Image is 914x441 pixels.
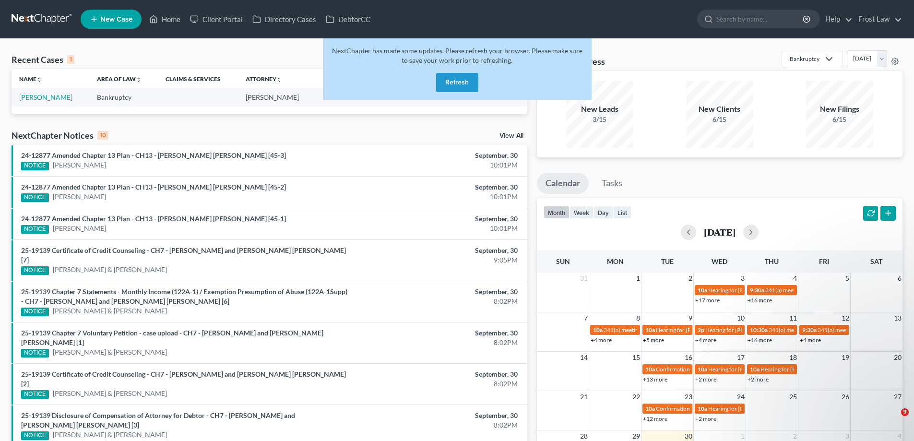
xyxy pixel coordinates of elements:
a: +17 more [695,297,720,304]
a: Attorneyunfold_more [246,75,282,83]
div: 1 [67,55,74,64]
div: NOTICE [21,390,49,399]
a: +2 more [695,415,716,422]
a: 25-19139 Chapter 7 Statements - Monthly Income (122A-1) / Exemption Presumption of Abuse (122A-1S... [21,287,347,305]
span: 7 [583,312,589,324]
div: 8:02PM [358,420,518,430]
i: unfold_more [36,77,42,83]
span: 9 [901,408,909,416]
a: Help [820,11,853,28]
a: +4 more [695,336,716,344]
a: 25-19139 Certificate of Credit Counseling - CH7 - [PERSON_NAME] and [PERSON_NAME] [PERSON_NAME] [7] [21,246,346,264]
span: NextChapter has made some updates. Please refresh your browser. Please make sure to save your wor... [332,47,582,64]
i: unfold_more [276,77,282,83]
div: NOTICE [21,349,49,358]
iframe: Intercom live chat [881,408,904,431]
span: 341(a) meeting for [PERSON_NAME] [604,326,696,334]
div: NOTICE [21,308,49,316]
div: 9:05PM [358,255,518,265]
div: September, 30 [358,328,518,338]
a: +13 more [643,376,667,383]
span: 2 [688,273,693,284]
div: NextChapter Notices [12,130,108,141]
div: 8:02PM [358,297,518,306]
span: Hearing for [PERSON_NAME] [708,366,783,373]
div: NOTICE [21,266,49,275]
div: Bankruptcy [790,55,819,63]
a: 25-19139 Certificate of Credit Counseling - CH7 - [PERSON_NAME] and [PERSON_NAME] [PERSON_NAME] [2] [21,370,346,388]
button: list [613,206,631,219]
a: Home [144,11,185,28]
div: September, 30 [358,214,518,224]
a: [PERSON_NAME] [53,224,106,233]
span: 10a [593,326,603,334]
a: 25-19139 Chapter 7 Voluntary Petition - case upload - CH7 - [PERSON_NAME] and [PERSON_NAME] [PERS... [21,329,323,346]
a: Calendar [537,173,589,194]
a: [PERSON_NAME] [53,160,106,170]
span: Hearing for [PERSON_NAME] [705,326,780,334]
span: 10a [698,405,707,412]
div: 10:01PM [358,224,518,233]
a: +2 more [695,376,716,383]
span: Mon [607,257,624,265]
td: Bankruptcy [89,88,157,106]
span: 23 [684,391,693,403]
div: September, 30 [358,369,518,379]
a: Area of Lawunfold_more [97,75,142,83]
div: 8:02PM [358,338,518,347]
a: [PERSON_NAME] & [PERSON_NAME] [53,389,167,398]
span: 15 [631,352,641,363]
span: 14 [579,352,589,363]
a: +4 more [591,336,612,344]
span: 9 [688,312,693,324]
div: New Leads [566,104,633,115]
a: [PERSON_NAME] [53,192,106,202]
span: 21 [579,391,589,403]
span: 10a [645,366,655,373]
div: New Filings [806,104,873,115]
span: 2p [698,326,704,334]
span: 22 [631,391,641,403]
div: September, 30 [358,287,518,297]
input: Search by name... [716,10,804,28]
div: 6/15 [686,115,753,124]
span: 10a [698,286,707,294]
span: Tue [661,257,674,265]
a: Frost Law [854,11,902,28]
a: +12 more [643,415,667,422]
div: 6/15 [806,115,873,124]
a: Client Portal [185,11,248,28]
div: NOTICE [21,193,49,202]
i: unfold_more [136,77,142,83]
a: Directory Cases [248,11,321,28]
span: 10a [698,366,707,373]
div: 3/15 [566,115,633,124]
span: 10a [645,326,655,334]
div: September, 30 [358,411,518,420]
span: 31 [579,273,589,284]
td: Individual [316,88,367,106]
a: [PERSON_NAME] & [PERSON_NAME] [53,347,167,357]
div: NOTICE [21,225,49,234]
span: 1 [635,273,641,284]
span: Confirmation hearing for [PERSON_NAME] [PERSON_NAME] [656,366,811,373]
span: 10a [645,405,655,412]
span: 8 [635,312,641,324]
span: Hearing for [PERSON_NAME] [708,405,783,412]
div: 8:02PM [358,379,518,389]
a: 24-12877 Amended Chapter 13 Plan - CH13 - [PERSON_NAME] [PERSON_NAME] [45-1] [21,215,286,223]
div: September, 30 [358,151,518,160]
div: September, 30 [358,246,518,255]
h2: [DATE] [704,227,736,237]
div: Recent Cases [12,54,74,65]
span: Hearing for [PERSON_NAME] [656,326,731,334]
button: day [594,206,613,219]
button: Refresh [436,73,478,92]
a: DebtorCC [321,11,375,28]
a: Tasks [593,173,631,194]
a: [PERSON_NAME] [19,93,72,101]
a: View All [499,132,523,139]
div: 10 [97,131,108,140]
a: +5 more [643,336,664,344]
td: [PERSON_NAME] [238,88,316,106]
